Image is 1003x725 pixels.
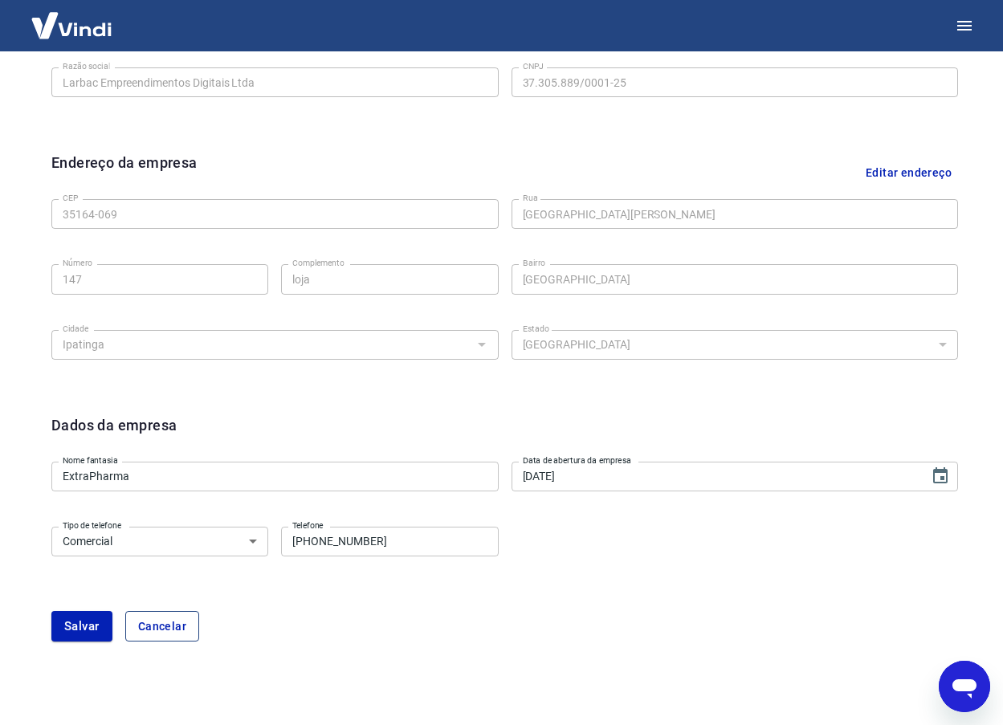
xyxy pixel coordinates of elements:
[924,460,956,492] button: Choose date, selected date is 20 de mai de 2020
[63,192,78,204] label: CEP
[63,60,110,72] label: Razão social
[292,257,345,269] label: Complemento
[63,323,88,335] label: Cidade
[523,60,544,72] label: CNPJ
[63,519,121,532] label: Tipo de telefone
[512,462,919,491] input: DD/MM/YYYY
[523,454,631,466] label: Data de abertura da empresa
[859,152,958,193] button: Editar endereço
[51,152,198,193] h6: Endereço da empresa
[125,611,199,642] button: Cancelar
[523,257,545,269] label: Bairro
[523,192,538,204] label: Rua
[939,661,990,712] iframe: Button to launch messaging window
[51,611,112,642] button: Salvar
[523,323,549,335] label: Estado
[51,414,177,455] h6: Dados da empresa
[56,335,467,355] input: Digite aqui algumas palavras para buscar a cidade
[292,519,324,532] label: Telefone
[63,454,118,466] label: Nome fantasia
[19,1,124,50] img: Vindi
[63,257,92,269] label: Número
